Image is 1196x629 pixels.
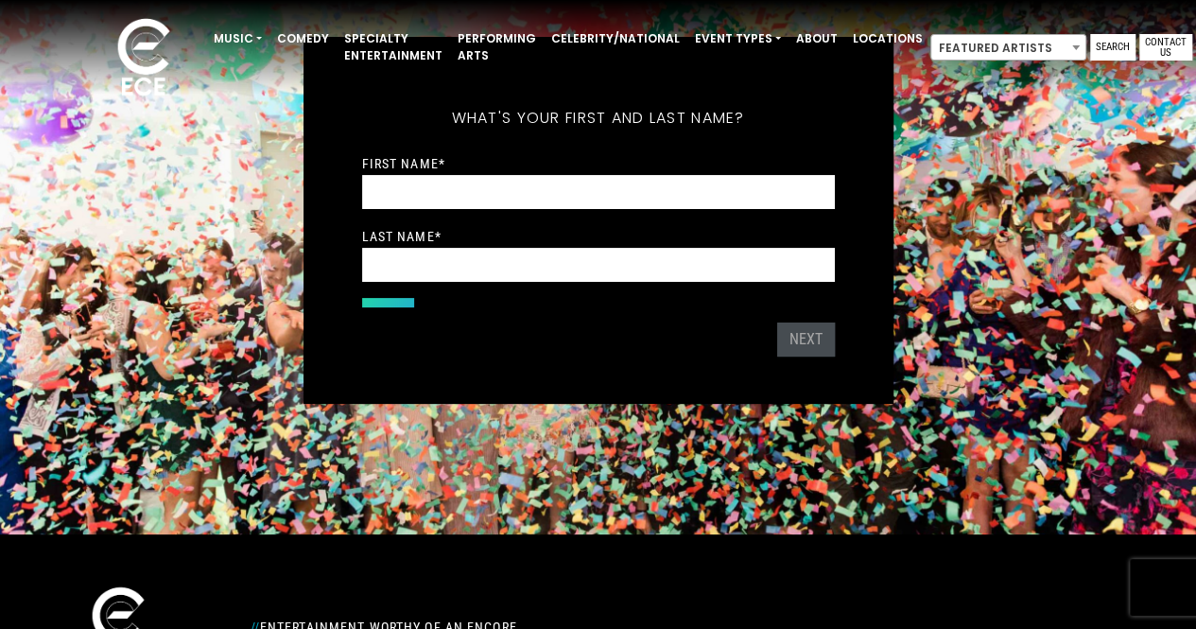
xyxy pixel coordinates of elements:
a: Contact Us [1139,34,1192,61]
a: Performing Arts [450,23,544,72]
a: Specialty Entertainment [337,23,450,72]
a: Event Types [687,23,789,55]
label: First Name [362,155,445,172]
a: Music [206,23,269,55]
a: About [789,23,845,55]
img: ece_new_logo_whitev2-1.png [96,13,191,105]
a: Search [1090,34,1135,61]
span: Featured Artists [930,34,1086,61]
a: Comedy [269,23,337,55]
label: Last Name [362,228,442,245]
a: Celebrity/National [544,23,687,55]
a: Locations [845,23,930,55]
span: Featured Artists [931,35,1085,61]
h5: What's your first and last name? [362,84,835,152]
